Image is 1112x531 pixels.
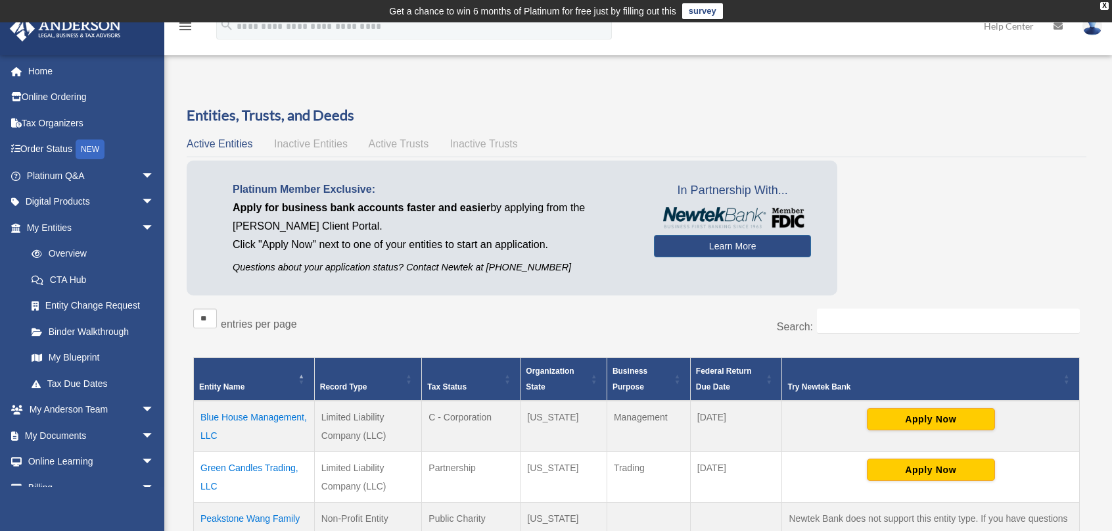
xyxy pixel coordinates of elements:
span: arrow_drop_down [141,215,168,241]
span: Organization State [526,367,574,392]
span: Entity Name [199,382,244,392]
th: Organization State: Activate to sort [521,357,607,401]
label: Search: [777,321,813,332]
a: My Blueprint [18,345,168,371]
p: by applying from the [PERSON_NAME] Client Portal. [233,199,634,236]
img: User Pic [1082,16,1102,36]
td: [US_STATE] [521,451,607,502]
span: Apply for business bank accounts faster and easier [233,202,490,213]
th: Try Newtek Bank : Activate to sort [782,357,1080,401]
th: Tax Status: Activate to sort [422,357,521,401]
a: Online Ordering [9,84,174,111]
span: arrow_drop_down [141,474,168,501]
th: Federal Return Due Date: Activate to sort [690,357,782,401]
a: Order StatusNEW [9,136,174,163]
a: My Anderson Teamarrow_drop_down [9,397,174,423]
a: Billingarrow_drop_down [9,474,174,501]
span: Business Purpose [613,367,647,392]
button: Apply Now [867,408,995,430]
a: survey [682,3,723,19]
a: CTA Hub [18,266,168,293]
a: Overview [18,241,161,267]
td: C - Corporation [422,401,521,452]
span: Inactive Entities [274,138,348,149]
span: arrow_drop_down [141,163,168,190]
span: Inactive Trusts [450,138,518,149]
a: Tax Organizers [9,110,174,136]
a: Platinum Q&Aarrow_drop_down [9,163,174,189]
span: Active Trusts [369,138,429,149]
a: menu [177,23,193,34]
i: search [220,18,234,32]
span: Active Entities [187,138,252,149]
td: Limited Liability Company (LLC) [314,401,422,452]
a: Online Learningarrow_drop_down [9,449,174,475]
span: In Partnership With... [654,180,811,201]
div: Try Newtek Bank [787,379,1059,395]
span: arrow_drop_down [141,397,168,424]
td: Limited Liability Company (LLC) [314,451,422,502]
span: arrow_drop_down [141,189,168,216]
a: Digital Productsarrow_drop_down [9,189,174,215]
a: My Entitiesarrow_drop_down [9,215,168,241]
a: Tax Due Dates [18,370,168,397]
a: Home [9,58,174,84]
a: My Documentsarrow_drop_down [9,422,174,449]
i: menu [177,18,193,34]
span: Federal Return Due Date [696,367,752,392]
td: Partnership [422,451,521,502]
label: entries per page [221,318,297,330]
a: Binder Walkthrough [18,318,168,345]
div: Get a chance to win 6 months of Platinum for free just by filling out this [389,3,676,19]
a: Learn More [654,235,811,257]
td: Blue House Management, LLC [194,401,315,452]
div: NEW [76,139,104,159]
th: Entity Name: Activate to invert sorting [194,357,315,401]
h3: Entities, Trusts, and Deeds [187,105,1086,126]
p: Questions about your application status? Contact Newtek at [PHONE_NUMBER] [233,259,634,276]
span: Tax Status [427,382,467,392]
p: Platinum Member Exclusive: [233,180,634,199]
td: Trading [607,451,690,502]
a: Entity Change Request [18,293,168,319]
div: close [1100,2,1109,10]
span: arrow_drop_down [141,422,168,449]
td: [US_STATE] [521,401,607,452]
img: Anderson Advisors Platinum Portal [6,16,125,41]
td: [DATE] [690,401,782,452]
span: Record Type [320,382,367,392]
td: [DATE] [690,451,782,502]
button: Apply Now [867,459,995,481]
td: Management [607,401,690,452]
img: NewtekBankLogoSM.png [660,207,804,228]
p: Click "Apply Now" next to one of your entities to start an application. [233,236,634,254]
th: Business Purpose: Activate to sort [607,357,690,401]
td: Green Candles Trading, LLC [194,451,315,502]
th: Record Type: Activate to sort [314,357,422,401]
span: arrow_drop_down [141,449,168,476]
